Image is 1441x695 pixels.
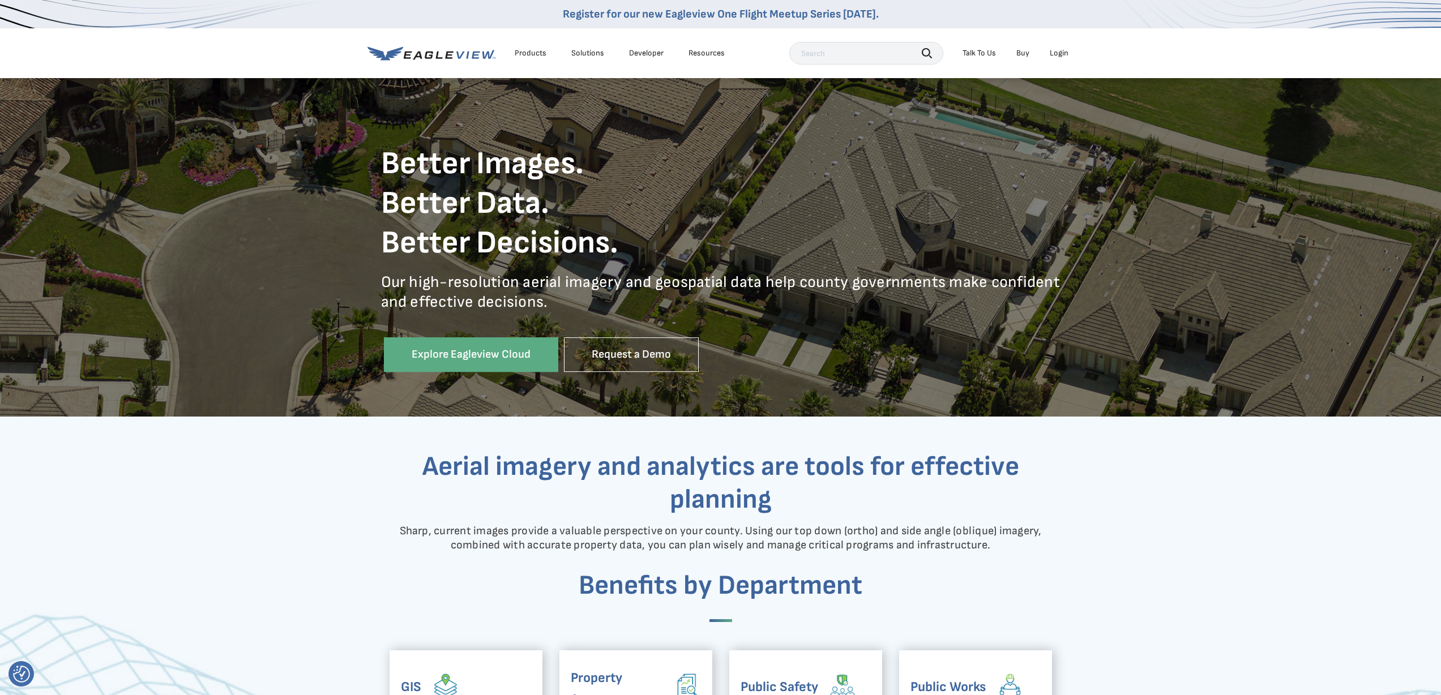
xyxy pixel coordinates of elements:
h3: Benefits by Department [390,569,1052,602]
div: Talk To Us [963,48,996,58]
img: Revisit consent button [13,666,30,683]
a: Explore Eagleview Cloud [384,337,558,372]
button: Consent Preferences [13,666,30,683]
div: Products [515,48,546,58]
div: Login [1050,48,1068,58]
h2: Aerial imagery and analytics are tools for effective planning [390,451,1052,516]
p: Sharp, current images provide a valuable perspective on your county. Using our top down (ortho) a... [390,524,1052,569]
a: Request a Demo [564,337,699,372]
input: Search [789,42,943,65]
h1: Better Images. Better Data. Better Decisions. [381,144,1061,263]
a: Register for our new Eagleview One Flight Meetup Series [DATE]. [563,7,879,21]
a: Buy [1016,48,1029,58]
p: Our high-resolution aerial imagery and geospatial data help county governments make confident and... [381,272,1061,329]
a: Developer [629,48,664,58]
div: Solutions [571,48,604,58]
div: Resources [689,48,725,58]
